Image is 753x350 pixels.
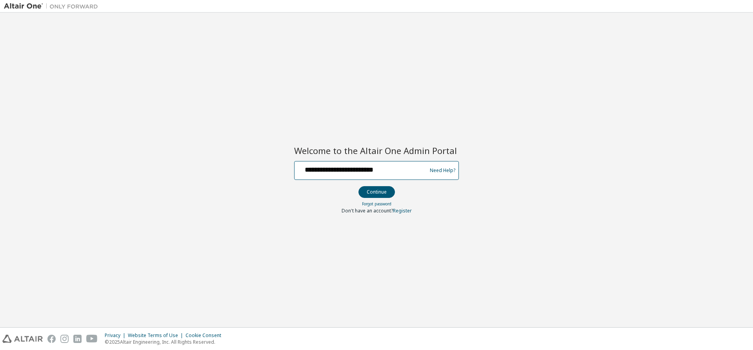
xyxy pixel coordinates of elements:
a: Forgot password [362,201,391,207]
div: Website Terms of Use [128,332,186,339]
img: altair_logo.svg [2,335,43,343]
img: Altair One [4,2,102,10]
a: Need Help? [430,170,455,170]
img: facebook.svg [47,335,56,343]
img: youtube.svg [86,335,98,343]
a: Register [393,207,412,214]
button: Continue [358,186,395,198]
img: linkedin.svg [73,335,82,343]
img: instagram.svg [60,335,69,343]
h2: Welcome to the Altair One Admin Portal [294,145,459,156]
span: Don't have an account? [342,207,393,214]
p: © 2025 Altair Engineering, Inc. All Rights Reserved. [105,339,226,345]
div: Privacy [105,332,128,339]
div: Cookie Consent [186,332,226,339]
